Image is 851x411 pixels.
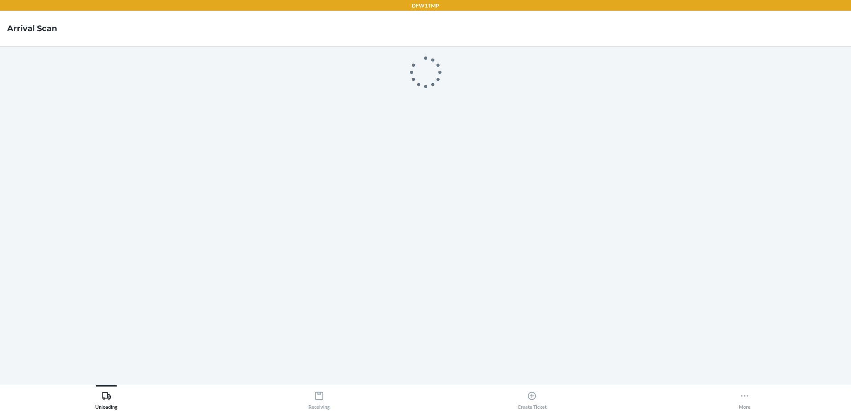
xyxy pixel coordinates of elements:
[518,387,547,410] div: Create Ticket
[412,2,439,10] p: DFW1TMP
[308,387,330,410] div: Receiving
[213,385,425,410] button: Receiving
[638,385,851,410] button: More
[739,387,750,410] div: More
[425,385,638,410] button: Create Ticket
[95,387,118,410] div: Unloading
[7,23,57,34] h4: Arrival Scan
